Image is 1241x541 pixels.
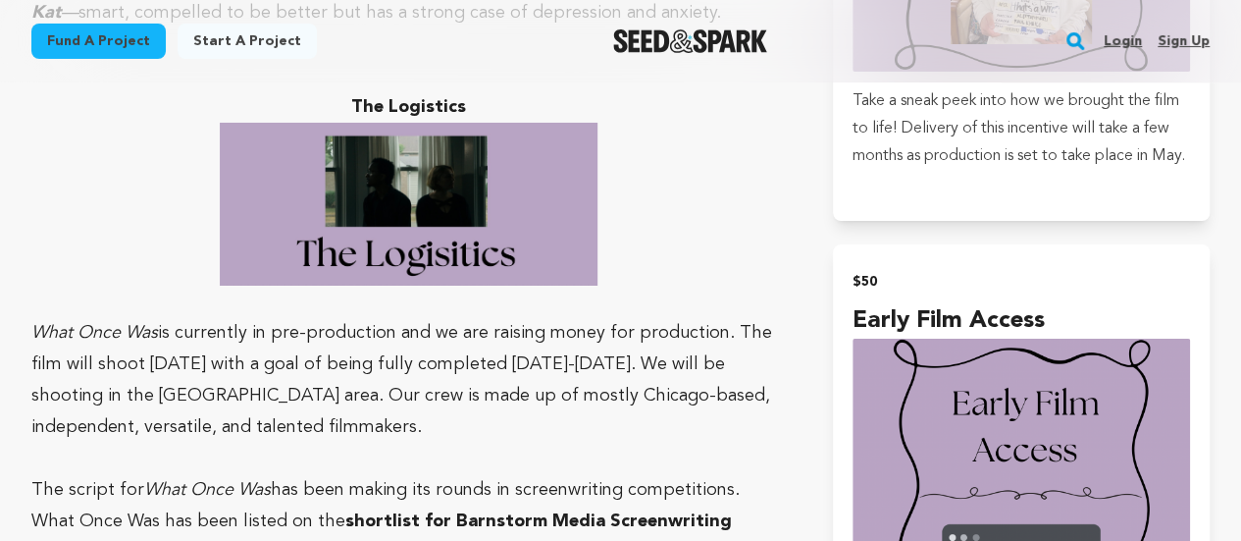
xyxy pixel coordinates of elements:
[144,481,271,499] em: What Once Was
[31,324,158,342] em: What Once Was
[31,317,786,443] p: is currently in pre-production and we are raising money for production. The film will shoot [DATE...
[178,24,317,59] a: Start a project
[1158,26,1210,57] a: Sign up
[613,29,767,53] a: Seed&Spark Homepage
[613,29,767,53] img: Seed&Spark Logo Dark Mode
[853,87,1190,170] p: Take a sneak peek into how we brought the film to life! Delivery of this incentive will take a fe...
[853,268,1190,296] h2: $50
[31,24,166,59] a: Fund a project
[351,98,466,116] strong: The Logistics
[1104,26,1142,57] a: Login
[853,303,1190,339] h4: Early Film Access
[220,123,596,287] img: 1739137306-WOW%20images%20seed&spark%20-%204.jpeg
